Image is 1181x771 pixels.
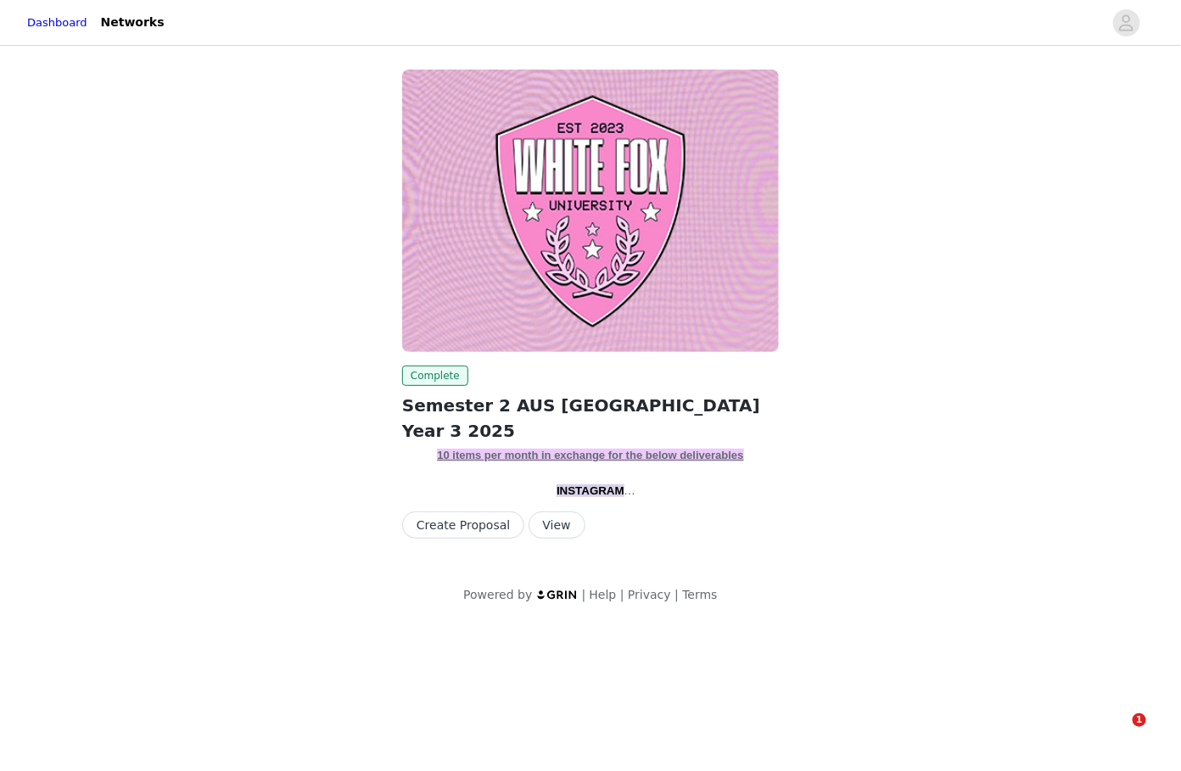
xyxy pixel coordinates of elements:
[620,588,624,601] span: |
[1098,713,1139,754] iframe: Intercom live chat
[536,589,579,601] img: logo
[582,588,586,601] span: |
[91,3,175,42] a: Networks
[557,484,624,497] span: INSTAGRAM
[1133,713,1146,727] span: 1
[27,14,87,31] a: Dashboard
[529,519,585,532] a: View
[463,588,532,601] span: Powered by
[682,588,717,601] a: Terms
[590,588,617,601] a: Help
[402,366,468,386] span: Complete
[628,588,671,601] a: Privacy
[437,449,743,461] strong: 10 items per month in exchange for the below deliverables
[1118,9,1134,36] div: avatar
[402,511,524,539] button: Create Proposal
[674,588,679,601] span: |
[529,511,585,539] button: View
[402,393,779,444] h2: Semester 2 AUS [GEOGRAPHIC_DATA] Year 3 2025
[402,70,779,352] img: White Fox Boutique AUS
